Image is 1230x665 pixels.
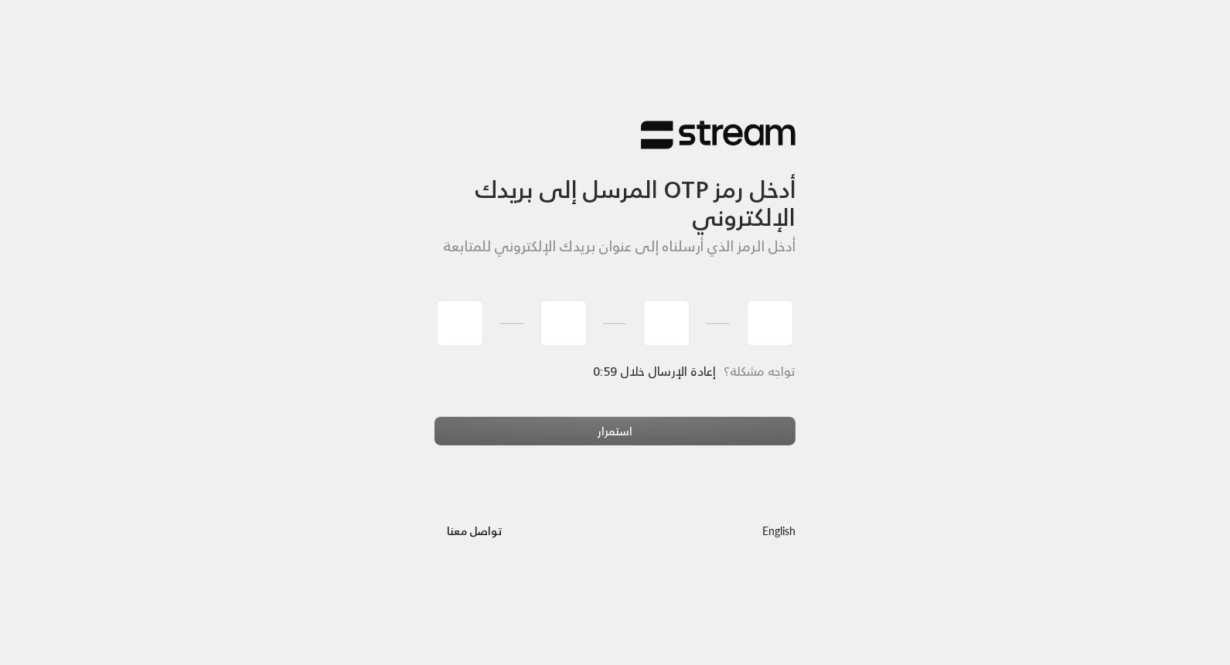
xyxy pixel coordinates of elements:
[762,516,796,544] a: English
[724,360,796,382] span: تواجه مشكلة؟
[434,516,516,544] button: تواصل معنا
[434,521,516,541] a: تواصل معنا
[434,150,796,231] h3: أدخل رمز OTP المرسل إلى بريدك الإلكتروني
[595,360,717,382] span: إعادة الإرسال خلال 0:59
[434,238,796,255] h5: أدخل الرمز الذي أرسلناه إلى عنوان بريدك الإلكتروني للمتابعة
[641,120,796,150] img: Stream Logo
